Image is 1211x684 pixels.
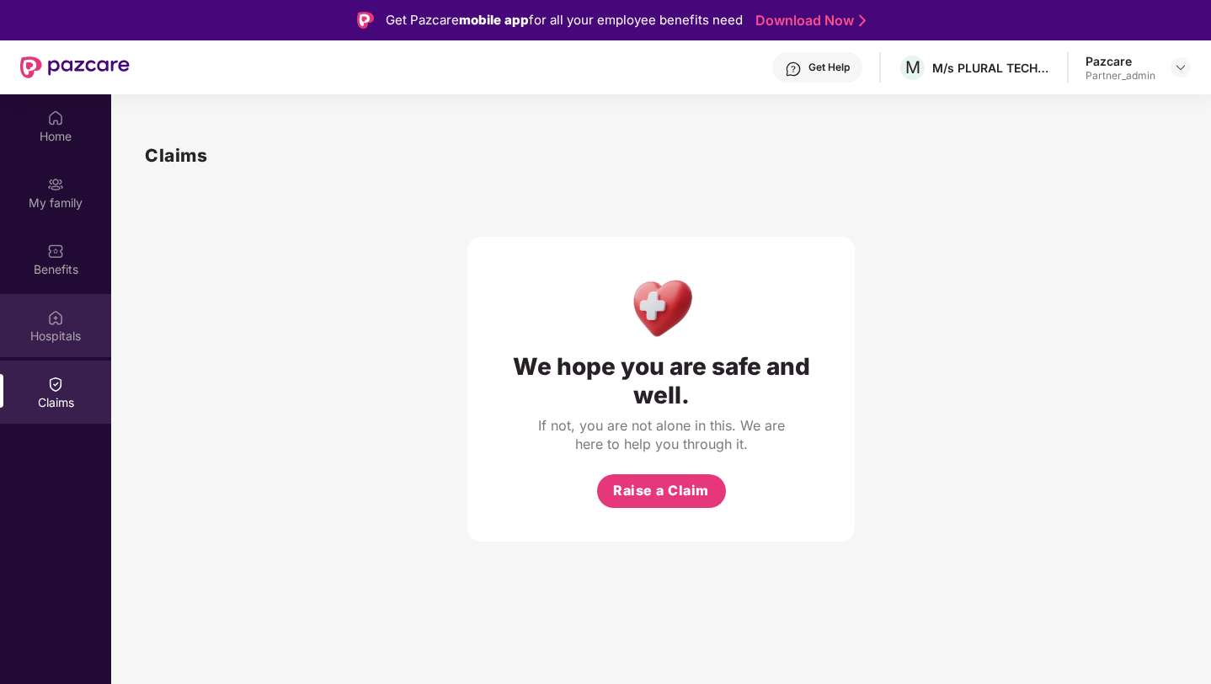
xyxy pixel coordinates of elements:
img: svg+xml;base64,PHN2ZyBpZD0iSGVscC0zMngzMiIgeG1sbnM9Imh0dHA6Ly93d3cudzMub3JnLzIwMDAvc3ZnIiB3aWR0aD... [785,61,802,77]
div: M/s PLURAL TECHNOLOGY PRIVATE LIMITED [932,60,1050,76]
button: Raise a Claim [597,474,726,508]
img: Stroke [859,12,866,29]
img: svg+xml;base64,PHN2ZyBpZD0iSG9zcGl0YWxzIiB4bWxucz0iaHR0cDovL3d3dy53My5vcmcvMjAwMC9zdmciIHdpZHRoPS... [47,309,64,326]
img: svg+xml;base64,PHN2ZyBpZD0iQ2xhaW0iIHhtbG5zPSJodHRwOi8vd3d3LnczLm9yZy8yMDAwL3N2ZyIgd2lkdGg9IjIwIi... [47,376,64,393]
img: svg+xml;base64,PHN2ZyBpZD0iQmVuZWZpdHMiIHhtbG5zPSJodHRwOi8vd3d3LnczLm9yZy8yMDAwL3N2ZyIgd2lkdGg9Ij... [47,243,64,259]
img: svg+xml;base64,PHN2ZyBpZD0iSG9tZSIgeG1sbnM9Imh0dHA6Ly93d3cudzMub3JnLzIwMDAvc3ZnIiB3aWR0aD0iMjAiIG... [47,110,64,126]
div: Pazcare [1086,53,1155,69]
div: Get Help [808,61,850,74]
a: Download Now [755,12,861,29]
img: New Pazcare Logo [20,56,130,78]
h1: Claims [145,142,207,169]
img: svg+xml;base64,PHN2ZyBpZD0iRHJvcGRvd24tMzJ4MzIiIHhtbG5zPSJodHRwOi8vd3d3LnczLm9yZy8yMDAwL3N2ZyIgd2... [1174,61,1187,74]
div: Partner_admin [1086,69,1155,83]
span: M [905,57,920,77]
strong: mobile app [459,12,529,28]
div: We hope you are safe and well. [501,352,821,409]
div: Get Pazcare for all your employee benefits need [386,10,743,30]
div: If not, you are not alone in this. We are here to help you through it. [535,416,787,453]
img: Logo [357,12,374,29]
span: Raise a Claim [613,480,709,501]
img: Health Care [625,270,698,344]
img: svg+xml;base64,PHN2ZyB3aWR0aD0iMjAiIGhlaWdodD0iMjAiIHZpZXdCb3g9IjAgMCAyMCAyMCIgZmlsbD0ibm9uZSIgeG... [47,176,64,193]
